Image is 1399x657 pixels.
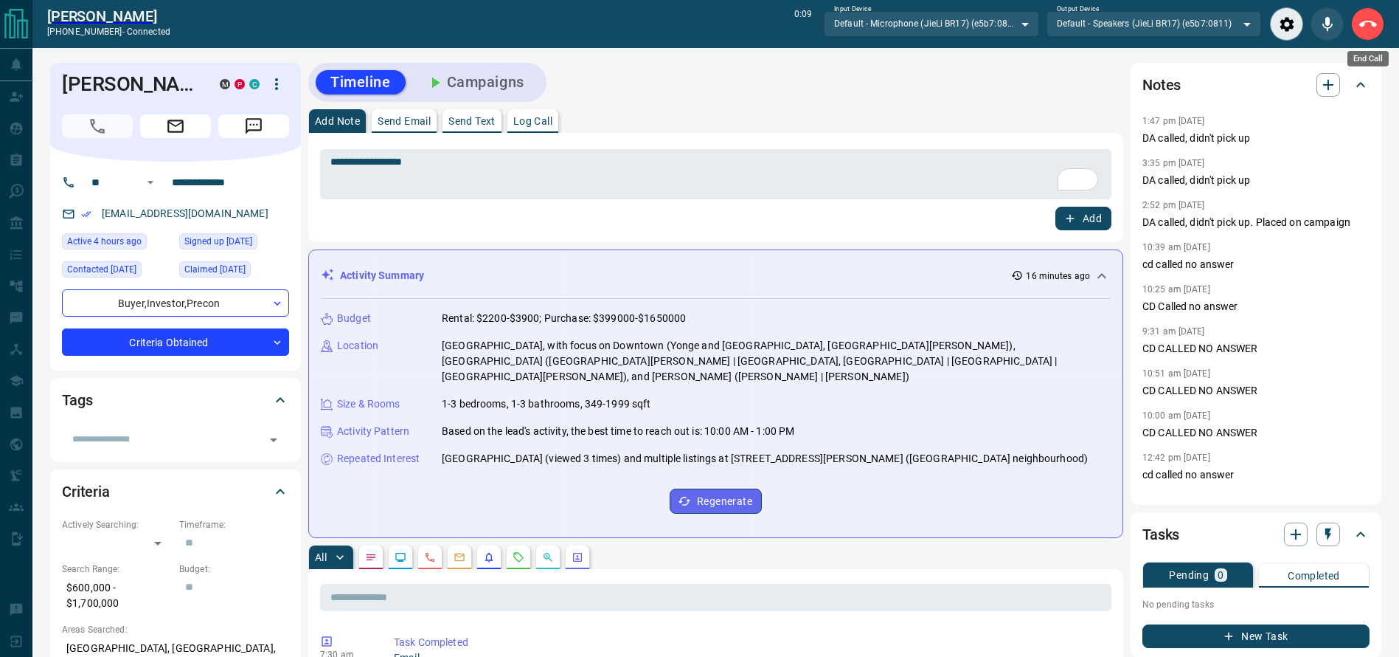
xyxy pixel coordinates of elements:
[235,79,245,89] div: property.ca
[1142,410,1210,421] p: 10:00 am [DATE]
[1026,269,1090,283] p: 16 minutes ago
[1142,200,1205,210] p: 2:52 pm [DATE]
[1142,383,1370,399] p: CD CALLED NO ANSWER
[1055,207,1111,230] button: Add
[67,262,136,277] span: Contacted [DATE]
[263,430,284,450] button: Open
[315,552,327,563] p: All
[1142,73,1181,97] h2: Notes
[670,489,762,514] button: Regenerate
[1046,11,1261,36] div: Default - Speakers (JieLi BR17) (e5b7:0811)
[1142,215,1370,230] p: DA called, didn't pick up. Placed on campaign
[1142,131,1370,146] p: DA called, didn't pick up
[62,72,198,96] h1: [PERSON_NAME]
[1142,67,1370,103] div: Notes
[1142,242,1210,252] p: 10:39 am [DATE]
[47,7,170,25] a: [PERSON_NAME]
[1057,4,1099,14] label: Output Device
[454,551,465,563] svg: Emails
[1142,495,1210,505] p: 12:16 pm [DATE]
[179,233,289,254] div: Thu May 10 2018
[448,116,496,126] p: Send Text
[1142,116,1205,126] p: 1:47 pm [DATE]
[62,261,172,282] div: Thu Oct 09 2025
[1142,425,1370,441] p: CD CALLED NO ANSWER
[824,11,1038,36] div: Default - Microphone (JieLi BR17) (e5b7:0811)
[62,623,289,636] p: Areas Searched:
[365,551,377,563] svg: Notes
[1142,453,1210,463] p: 12:42 pm [DATE]
[62,474,289,509] div: Criteria
[62,289,289,317] div: Buyer , Investor , Precon
[337,424,409,439] p: Activity Pattern
[542,551,554,563] svg: Opportunities
[1270,7,1303,41] div: Audio Settings
[572,551,583,563] svg: Agent Actions
[179,518,289,532] p: Timeframe:
[1311,7,1344,41] div: Mute
[1218,570,1223,580] p: 0
[1142,594,1370,616] p: No pending tasks
[1142,299,1370,314] p: CD Called no answer
[442,451,1088,467] p: [GEOGRAPHIC_DATA] (viewed 3 times) and multiple listings at [STREET_ADDRESS][PERSON_NAME] ([GEOGR...
[1142,158,1205,168] p: 3:35 pm [DATE]
[337,338,378,354] p: Location
[316,70,406,94] button: Timeline
[62,388,92,412] h2: Tags
[1142,368,1210,379] p: 10:51 am [DATE]
[62,114,133,138] span: Call
[62,480,110,503] h2: Criteria
[184,234,252,249] span: Signed up [DATE]
[1142,341,1370,357] p: CD CALLED NO ANSWER
[220,79,230,89] div: mrloft.ca
[1169,570,1209,580] p: Pending
[140,114,211,138] span: Email
[412,70,539,94] button: Campaigns
[442,424,794,439] p: Based on the lead's activity, the best time to reach out is: 10:00 AM - 1:00 PM
[340,268,424,283] p: Activity Summary
[321,262,1111,289] div: Activity Summary16 minutes ago
[1142,284,1210,295] p: 10:25 am [DATE]
[184,262,246,277] span: Claimed [DATE]
[1142,326,1205,337] p: 9:31 am [DATE]
[62,518,172,532] p: Actively Searching:
[47,25,170,38] p: [PHONE_NUMBER] -
[1142,625,1370,648] button: New Task
[62,563,172,576] p: Search Range:
[394,635,1105,650] p: Task Completed
[127,27,170,37] span: connected
[337,311,371,326] p: Budget
[218,114,289,138] span: Message
[513,551,524,563] svg: Requests
[442,338,1111,385] p: [GEOGRAPHIC_DATA], with focus on Downtown (Yonge and [GEOGRAPHIC_DATA], [GEOGRAPHIC_DATA][PERSON_...
[378,116,431,126] p: Send Email
[330,156,1101,193] textarea: To enrich screen reader interactions, please activate Accessibility in Grammarly extension settings
[1288,571,1340,581] p: Completed
[62,233,172,254] div: Tue Oct 14 2025
[834,4,872,14] label: Input Device
[62,576,172,616] p: $600,000 - $1,700,000
[442,396,651,412] p: 1-3 bedrooms, 1-3 bathrooms, 349-1999 sqft
[1347,51,1389,66] div: End Call
[794,7,812,41] p: 0:09
[179,261,289,282] div: Tue Nov 23 2021
[337,451,420,467] p: Repeated Interest
[483,551,495,563] svg: Listing Alerts
[1351,7,1384,41] div: End Call
[142,173,159,191] button: Open
[442,311,686,326] p: Rental: $2200-$3900; Purchase: $399000-$1650000
[1142,467,1370,483] p: cd called no answer
[395,551,406,563] svg: Lead Browsing Activity
[513,116,552,126] p: Log Call
[1142,173,1370,188] p: DA called, didn't pick up
[337,396,400,412] p: Size & Rooms
[315,116,360,126] p: Add Note
[179,563,289,576] p: Budget:
[1142,257,1370,272] p: cd called no answer
[1142,517,1370,552] div: Tasks
[102,207,268,219] a: [EMAIL_ADDRESS][DOMAIN_NAME]
[67,234,142,249] span: Active 4 hours ago
[62,382,289,418] div: Tags
[62,328,289,356] div: Criteria Obtained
